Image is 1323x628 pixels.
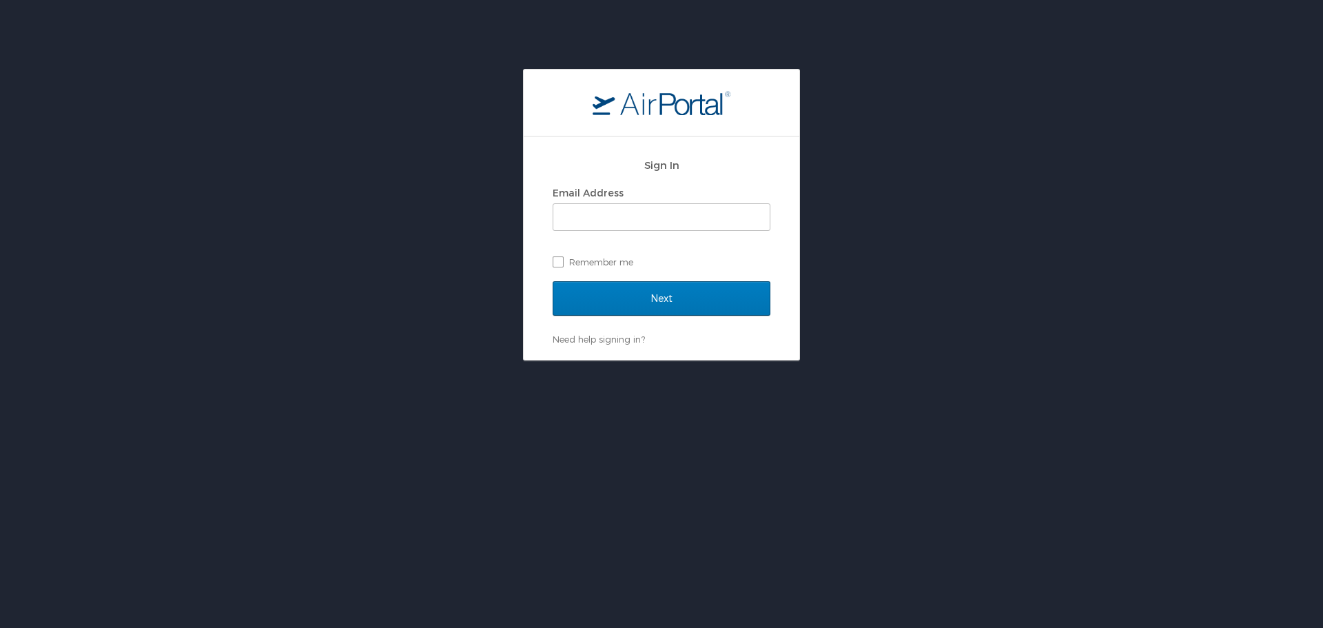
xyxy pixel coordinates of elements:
label: Remember me [553,252,770,272]
img: logo [593,90,730,115]
h2: Sign In [553,157,770,173]
input: Next [553,281,770,316]
a: Need help signing in? [553,334,645,345]
label: Email Address [553,187,624,199]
